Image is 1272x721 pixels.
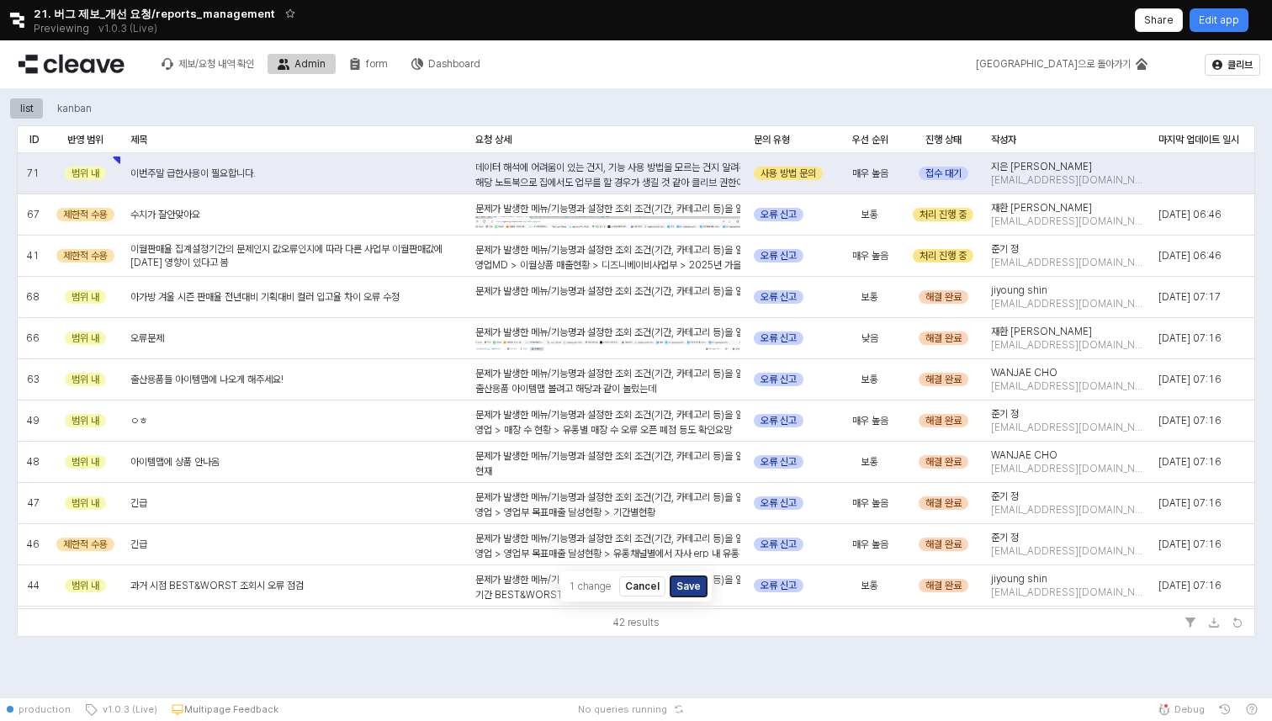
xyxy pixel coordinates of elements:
[761,414,797,427] span: 오류 신고
[761,249,797,262] span: 오류 신고
[72,455,99,469] span: 범위 내
[130,331,164,345] span: 오류문제
[991,201,1092,215] span: 재환 [PERSON_NAME]
[1151,697,1211,721] button: Debug
[57,98,92,119] div: kanban
[475,133,511,146] span: 요청 상세
[1204,612,1224,633] button: Download
[27,373,40,386] span: 63
[1144,13,1174,27] p: Share
[151,54,264,74] button: 제보/요청 내역 확인
[130,414,147,427] span: ㅇㅎ
[991,448,1057,462] span: WANJAE CHO
[475,546,740,561] p: 영업 > 영업부 목표매출 달성현황 > 유통채널별에서 자사 erp 내 유통형태값(데이터) 변경에 따른 자동연동이 안됨
[26,290,40,304] span: 68
[670,704,687,714] button: Reset app state
[72,167,99,180] span: 범위 내
[925,331,962,345] span: 해결 완료
[565,578,614,595] span: 1 change
[761,290,797,304] span: 오류 신고
[72,290,99,304] span: 범위 내
[130,133,147,146] span: 제목
[18,608,1254,636] div: Table toolbar
[27,249,40,262] span: 41
[761,208,797,221] span: 오류 신고
[925,455,962,469] span: 해결 완료
[1158,496,1222,510] span: [DATE] 07:16
[10,98,44,119] div: list
[27,208,40,221] span: 67
[1180,612,1200,633] button: Filter
[1238,697,1265,721] button: Help
[991,173,1145,187] span: [EMAIL_ADDRESS][DOMAIN_NAME]
[670,576,707,596] button: Save
[1205,54,1260,76] button: 클리브
[27,538,40,551] span: 46
[920,208,967,221] span: 처리 진행 중
[991,325,1092,338] span: 재환 [PERSON_NAME]
[428,58,480,70] div: Dashboard
[475,464,740,479] p: 현재
[1158,249,1222,262] span: [DATE] 06:46
[130,290,400,304] span: 아가방 겨울 시즌 판매율 전년대비 기획대비 컬러 입고율 차이 오류 수정
[925,538,962,551] span: 해결 완료
[401,54,490,74] button: Dashboard
[1211,697,1238,721] button: History
[475,160,740,498] div: 데이터 해석에 어려움이 있는 건지, 기능 사용 방법을 모르는 건지 알려주세요. 어떤 결과를 얻기 위해 어떤 방법들을 시도해보셨나요? 최종적으로 어떤 결과를 얻고 싶으신가요? ...
[268,54,336,74] button: Admin
[130,496,147,510] span: 긴급
[184,702,278,716] p: Multipage Feedback
[34,20,89,37] span: Previewing
[861,455,878,469] span: 보통
[366,58,388,70] div: form
[991,379,1145,393] span: [EMAIL_ADDRESS][DOMAIN_NAME]
[130,208,200,221] span: 수치가 잘안맞아요
[925,167,962,180] span: 접수 대기
[761,496,797,510] span: 오류 신고
[1158,133,1239,146] span: 마지막 업데이트 일시
[475,284,740,714] div: 문제가 발생한 메뉴/기능명과 설정한 조회 조건(기간, 카테고리 등)을 알려주세요. 구체적으로 어떤 수치나 현상이 잘못되었고, 왜 오류라고 생각하시는지 설명해주세요. 올바른 결...
[925,133,962,146] span: 진행 상태
[1158,579,1222,592] span: [DATE] 07:16
[26,331,40,345] span: 66
[475,340,740,446] img: Y1YCfAzxBQCUBKpX+P2TBjX4dUOElAAAAAElFTkSuQmCC
[475,257,740,273] p: 영업MD > 이월상품 매출현황 > 디즈니베이비사업부 > 2025년 가을이월 / 2025년 봄이월 판매율 값 오류
[475,201,740,494] div: 문제가 발생한 메뉴/기능명과 설정한 조회 조건(기간, 카테고리 등)을 알려주세요. 구체적으로 어떤 수치나 현상이 잘못되었고, 왜 오류라고 생각하시는지 설명해주세요. 올바른 결...
[1227,612,1248,633] button: Refresh
[761,373,797,386] span: 오류 신고
[976,58,1131,70] div: [GEOGRAPHIC_DATA]으로 돌아가기
[72,331,99,345] span: 범위 내
[761,455,797,469] span: 오류 신고
[619,576,665,596] button: Cancel
[339,54,398,74] button: form
[130,455,220,469] span: 아이템맵에 상품 안나옴
[991,366,1057,379] span: WANJAE CHO
[754,133,790,146] span: 문의 유형
[72,496,99,510] span: 범위 내
[991,462,1145,475] span: [EMAIL_ADDRESS][DOMAIN_NAME]
[475,242,740,706] div: 문제가 발생한 메뉴/기능명과 설정한 조회 조건(기간, 카테고리 등)을 알려주세요. 구체적으로 어떤 수치나 현상이 잘못되었고, 왜 오류라고 생각하시는지 설명해주세요. 올바른 결...
[861,579,878,592] span: 보통
[761,167,816,180] span: 사용 방법 문의
[63,208,108,221] span: 제한적 수용
[991,421,1145,434] span: [EMAIL_ADDRESS][DOMAIN_NAME]
[925,373,962,386] span: 해결 완료
[852,133,888,146] span: 우선 순위
[47,98,102,119] div: kanban
[475,366,740,639] div: 문제가 발생한 메뉴/기능명과 설정한 조회 조건(기간, 카테고리 등)을 알려주세요. 구체적으로 어떤 수치나 현상이 잘못되었고, 왜 오류라고 생각하시는지 설명해주세요. 올바른 결...
[130,538,147,551] span: 긴급
[475,505,740,520] p: 영업 > 영업부 목표매출 달성현황 > 기간별현황
[991,242,1019,256] span: 준기 정
[29,133,40,146] span: ID
[966,54,1158,74] button: [GEOGRAPHIC_DATA]으로 돌아가기
[1174,702,1205,716] span: Debug
[991,531,1019,544] span: 준기 정
[63,538,108,551] span: 제한적 수용
[1158,373,1222,386] span: [DATE] 07:16
[991,133,1016,146] span: 작성자
[991,297,1145,310] span: [EMAIL_ADDRESS][DOMAIN_NAME]
[1199,13,1239,27] p: Edit app
[98,702,157,716] span: v1.0.3 (Live)
[925,579,962,592] span: 해결 완료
